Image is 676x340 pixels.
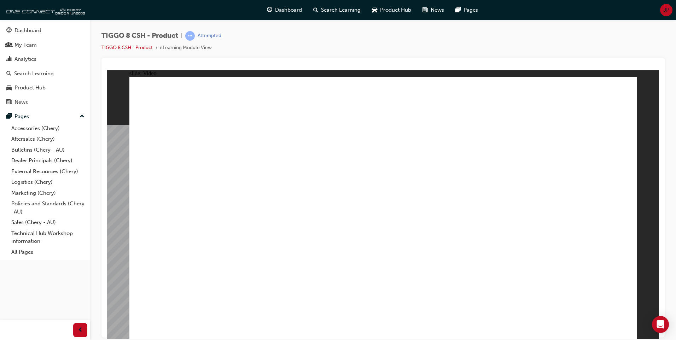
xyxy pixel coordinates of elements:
[3,24,87,37] a: Dashboard
[3,23,87,110] button: DashboardMy TeamAnalyticsSearch LearningProduct HubNews
[14,41,37,49] div: My Team
[380,6,411,14] span: Product Hub
[431,6,444,14] span: News
[6,71,11,77] span: search-icon
[267,6,272,14] span: guage-icon
[3,53,87,66] a: Analytics
[14,112,29,121] div: Pages
[3,81,87,94] a: Product Hub
[14,27,41,35] div: Dashboard
[14,55,36,63] div: Analytics
[417,3,450,17] a: news-iconNews
[101,45,153,51] a: TIGGO 8 CSH - Product
[6,42,12,48] span: people-icon
[366,3,417,17] a: car-iconProduct Hub
[160,44,212,52] li: eLearning Module View
[464,6,478,14] span: Pages
[14,98,28,106] div: News
[6,113,12,120] span: pages-icon
[450,3,484,17] a: pages-iconPages
[6,56,12,63] span: chart-icon
[4,3,85,17] img: oneconnect
[8,134,87,145] a: Aftersales (Chery)
[3,110,87,123] button: Pages
[321,6,361,14] span: Search Learning
[8,247,87,258] a: All Pages
[8,123,87,134] a: Accessories (Chery)
[261,3,308,17] a: guage-iconDashboard
[101,32,178,40] span: TIGGO 8 CSH - Product
[8,188,87,199] a: Marketing (Chery)
[8,145,87,156] a: Bulletins (Chery - AU)
[6,85,12,91] span: car-icon
[8,198,87,217] a: Policies and Standards (Chery -AU)
[313,6,318,14] span: search-icon
[14,70,54,78] div: Search Learning
[3,39,87,52] a: My Team
[422,6,428,14] span: news-icon
[8,228,87,247] a: Technical Hub Workshop information
[3,67,87,80] a: Search Learning
[198,33,221,39] div: Attempted
[652,316,669,333] div: Open Intercom Messenger
[185,31,195,41] span: learningRecordVerb_ATTEMPT-icon
[8,217,87,228] a: Sales (Chery - AU)
[455,6,461,14] span: pages-icon
[78,326,83,335] span: prev-icon
[8,177,87,188] a: Logistics (Chery)
[6,99,12,106] span: news-icon
[80,112,84,121] span: up-icon
[660,4,672,16] button: JP
[8,155,87,166] a: Dealer Principals (Chery)
[8,166,87,177] a: External Resources (Chery)
[6,28,12,34] span: guage-icon
[181,32,182,40] span: |
[308,3,366,17] a: search-iconSearch Learning
[3,96,87,109] a: News
[372,6,377,14] span: car-icon
[275,6,302,14] span: Dashboard
[663,6,669,14] span: JP
[14,84,46,92] div: Product Hub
